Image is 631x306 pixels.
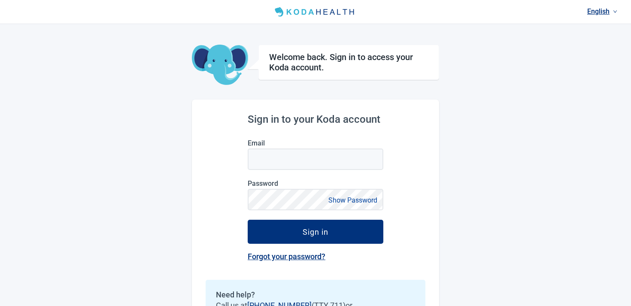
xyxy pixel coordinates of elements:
button: Sign in [248,220,383,244]
label: Email [248,139,383,147]
h1: Welcome back. Sign in to access your Koda account. [269,52,428,73]
label: Password [248,179,383,188]
img: Koda Elephant [192,45,248,86]
div: Sign in [303,227,328,236]
img: Koda Health [271,5,360,19]
span: down [613,9,617,14]
h2: Sign in to your Koda account [248,113,383,125]
a: Forgot your password? [248,252,325,261]
a: Current language: English [584,4,621,18]
h2: Need help? [216,290,415,299]
button: Show Password [326,194,380,206]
